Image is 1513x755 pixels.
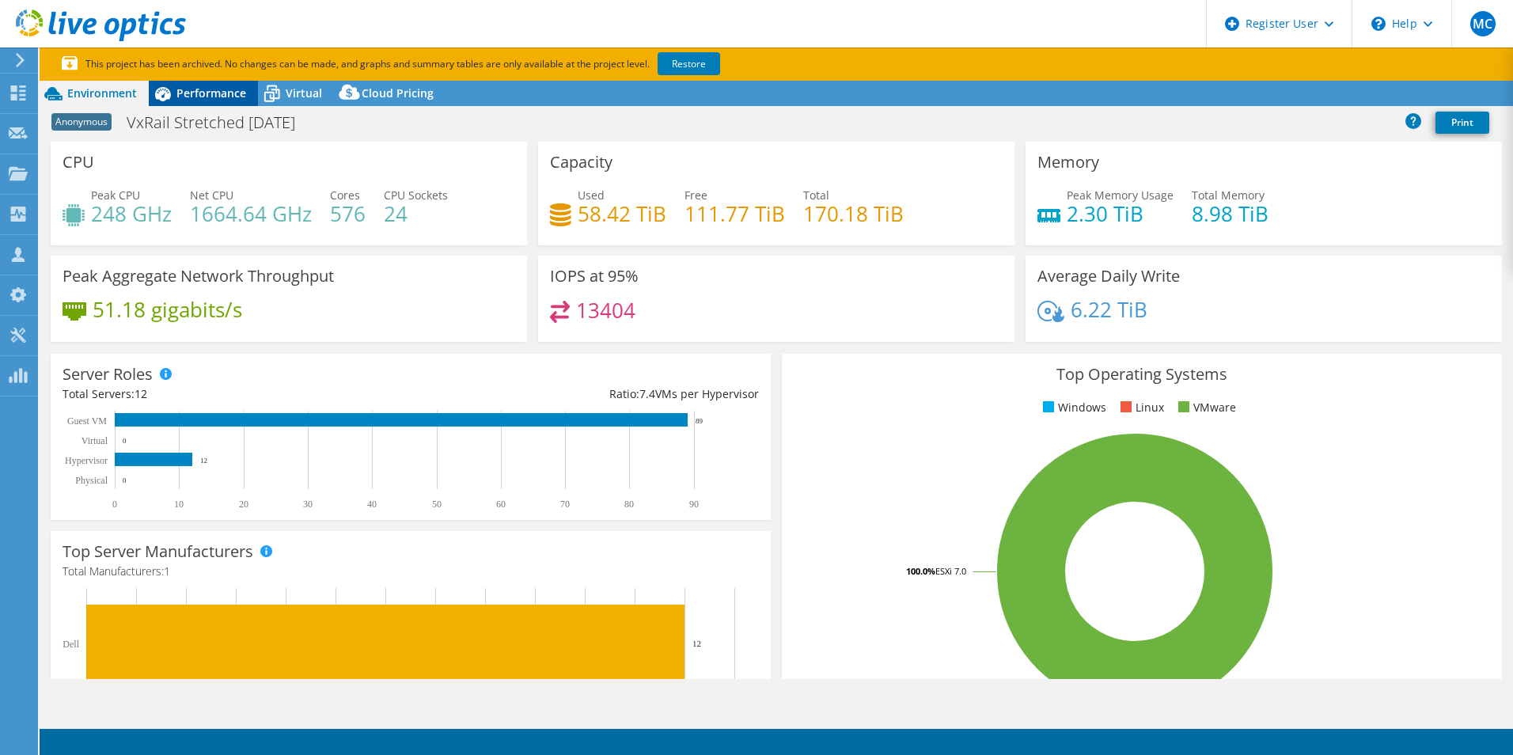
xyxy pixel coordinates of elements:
[624,499,634,510] text: 80
[63,639,79,650] text: Dell
[123,476,127,484] text: 0
[63,154,94,171] h3: CPU
[67,415,107,427] text: Guest VM
[93,301,242,318] h4: 51.18 gigabits/s
[496,499,506,510] text: 60
[935,565,966,577] tspan: ESXi 7.0
[200,457,207,465] text: 12
[411,385,759,403] div: Ratio: VMs per Hypervisor
[1174,399,1236,416] li: VMware
[1192,205,1268,222] h4: 8.98 TiB
[91,188,140,203] span: Peak CPU
[51,113,112,131] span: Anonymous
[639,386,655,401] span: 7.4
[578,205,666,222] h4: 58.42 TiB
[362,85,434,101] span: Cloud Pricing
[1192,188,1265,203] span: Total Memory
[176,85,246,101] span: Performance
[550,267,639,285] h3: IOPS at 95%
[384,205,448,222] h4: 24
[1071,301,1147,318] h4: 6.22 TiB
[82,435,108,446] text: Virtual
[384,188,448,203] span: CPU Sockets
[119,114,320,131] h1: VxRail Stretched [DATE]
[164,563,170,579] span: 1
[576,302,635,319] h4: 13404
[330,188,360,203] span: Cores
[1067,205,1174,222] h4: 2.30 TiB
[1117,399,1164,416] li: Linux
[91,205,172,222] h4: 248 GHz
[239,499,248,510] text: 20
[803,188,829,203] span: Total
[1039,399,1106,416] li: Windows
[578,188,605,203] span: Used
[63,543,253,560] h3: Top Server Manufacturers
[696,417,703,425] text: 89
[112,499,117,510] text: 0
[63,563,759,580] h4: Total Manufacturers:
[1037,267,1180,285] h3: Average Daily Write
[560,499,570,510] text: 70
[123,437,127,445] text: 0
[286,85,322,101] span: Virtual
[432,499,442,510] text: 50
[63,385,411,403] div: Total Servers:
[303,499,313,510] text: 30
[550,154,612,171] h3: Capacity
[906,565,935,577] tspan: 100.0%
[1037,154,1099,171] h3: Memory
[190,188,233,203] span: Net CPU
[803,205,904,222] h4: 170.18 TiB
[684,188,707,203] span: Free
[1067,188,1174,203] span: Peak Memory Usage
[684,205,785,222] h4: 111.77 TiB
[330,205,366,222] h4: 576
[63,366,153,383] h3: Server Roles
[63,267,334,285] h3: Peak Aggregate Network Throughput
[174,499,184,510] text: 10
[1470,11,1496,36] span: MC
[135,386,147,401] span: 12
[692,639,701,648] text: 12
[62,55,837,73] p: This project has been archived. No changes can be made, and graphs and summary tables are only av...
[367,499,377,510] text: 40
[689,499,699,510] text: 90
[794,366,1490,383] h3: Top Operating Systems
[1371,17,1386,31] svg: \n
[65,455,108,466] text: Hypervisor
[658,52,720,75] a: Restore
[1435,112,1489,134] a: Print
[67,85,137,101] span: Environment
[190,205,312,222] h4: 1664.64 GHz
[75,475,108,486] text: Physical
